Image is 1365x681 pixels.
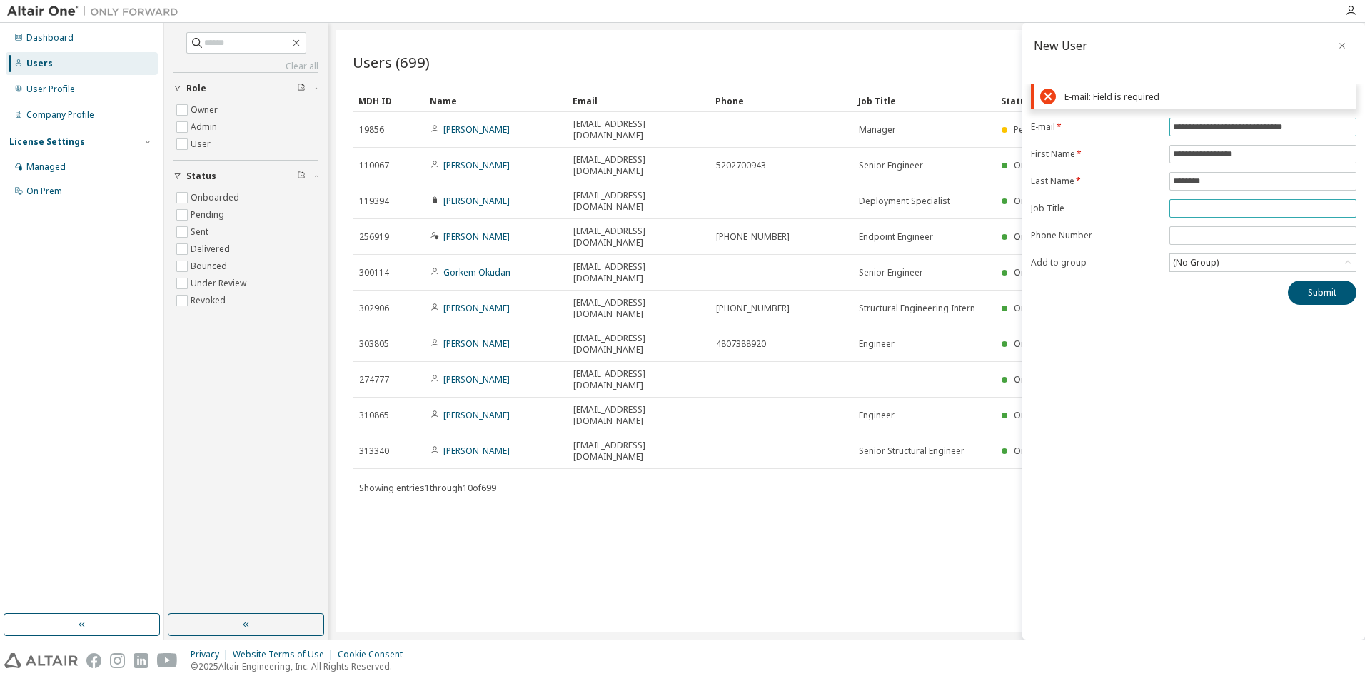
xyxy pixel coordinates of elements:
[191,101,221,118] label: Owner
[359,231,389,243] span: 256919
[4,653,78,668] img: altair_logo.svg
[359,160,389,171] span: 110067
[1014,123,1047,136] span: Pending
[186,171,216,182] span: Status
[191,649,233,660] div: Privacy
[134,653,148,668] img: linkedin.svg
[173,61,318,72] a: Clear all
[715,89,847,112] div: Phone
[1031,230,1161,241] label: Phone Number
[1031,121,1161,133] label: E-mail
[1014,373,1062,385] span: Onboarded
[1014,338,1062,350] span: Onboarded
[1001,89,1266,112] div: Status
[573,226,703,248] span: [EMAIL_ADDRESS][DOMAIN_NAME]
[186,83,206,94] span: Role
[359,124,384,136] span: 19856
[443,338,510,350] a: [PERSON_NAME]
[26,161,66,173] div: Managed
[1031,176,1161,187] label: Last Name
[191,660,411,672] p: © 2025 Altair Engineering, Inc. All Rights Reserved.
[191,223,211,241] label: Sent
[191,189,242,206] label: Onboarded
[1014,159,1062,171] span: Onboarded
[26,58,53,69] div: Users
[1014,231,1062,243] span: Onboarded
[716,160,766,171] span: 5202700943
[443,302,510,314] a: [PERSON_NAME]
[859,196,950,207] span: Deployment Specialist
[859,445,964,457] span: Senior Structural Engineer
[26,186,62,197] div: On Prem
[859,303,975,314] span: Structural Engineering Intern
[1170,254,1356,271] div: (No Group)
[173,161,318,192] button: Status
[443,231,510,243] a: [PERSON_NAME]
[573,440,703,463] span: [EMAIL_ADDRESS][DOMAIN_NAME]
[233,649,338,660] div: Website Terms of Use
[443,123,510,136] a: [PERSON_NAME]
[573,261,703,284] span: [EMAIL_ADDRESS][DOMAIN_NAME]
[1288,281,1356,305] button: Submit
[573,190,703,213] span: [EMAIL_ADDRESS][DOMAIN_NAME]
[359,445,389,457] span: 313340
[359,374,389,385] span: 274777
[191,258,230,275] label: Bounced
[191,136,213,153] label: User
[573,368,703,391] span: [EMAIL_ADDRESS][DOMAIN_NAME]
[858,89,989,112] div: Job Title
[859,267,923,278] span: Senior Engineer
[359,267,389,278] span: 300114
[859,338,895,350] span: Engineer
[1064,91,1350,102] div: E-mail: Field is required
[716,338,766,350] span: 4807388920
[359,410,389,421] span: 310865
[26,84,75,95] div: User Profile
[859,124,896,136] span: Manager
[157,653,178,668] img: youtube.svg
[338,649,411,660] div: Cookie Consent
[86,653,101,668] img: facebook.svg
[859,410,895,421] span: Engineer
[1014,302,1062,314] span: Onboarded
[353,52,430,72] span: Users (699)
[297,171,306,182] span: Clear filter
[359,482,496,494] span: Showing entries 1 through 10 of 699
[430,89,561,112] div: Name
[443,266,510,278] a: Gorkem Okudan
[9,136,85,148] div: License Settings
[1031,203,1161,214] label: Job Title
[173,73,318,104] button: Role
[358,89,418,112] div: MDH ID
[573,333,703,355] span: [EMAIL_ADDRESS][DOMAIN_NAME]
[573,297,703,320] span: [EMAIL_ADDRESS][DOMAIN_NAME]
[1014,445,1062,457] span: Onboarded
[26,109,94,121] div: Company Profile
[297,83,306,94] span: Clear filter
[359,303,389,314] span: 302906
[191,292,228,309] label: Revoked
[716,231,790,243] span: [PHONE_NUMBER]
[26,32,74,44] div: Dashboard
[359,338,389,350] span: 303805
[573,89,704,112] div: Email
[1014,409,1062,421] span: Onboarded
[359,196,389,207] span: 119394
[1014,266,1062,278] span: Onboarded
[859,160,923,171] span: Senior Engineer
[110,653,125,668] img: instagram.svg
[7,4,186,19] img: Altair One
[191,241,233,258] label: Delivered
[443,195,510,207] a: [PERSON_NAME]
[859,231,933,243] span: Endpoint Engineer
[573,404,703,427] span: [EMAIL_ADDRESS][DOMAIN_NAME]
[443,445,510,457] a: [PERSON_NAME]
[1031,148,1161,160] label: First Name
[191,275,249,292] label: Under Review
[443,159,510,171] a: [PERSON_NAME]
[191,118,220,136] label: Admin
[716,303,790,314] span: [PHONE_NUMBER]
[1014,195,1062,207] span: Onboarded
[191,206,227,223] label: Pending
[1171,255,1221,271] div: (No Group)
